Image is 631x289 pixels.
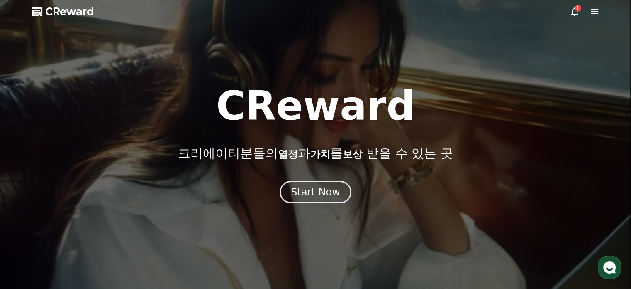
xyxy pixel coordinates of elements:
[278,148,297,160] span: 열정
[55,220,107,241] a: 대화
[32,5,94,18] a: CReward
[128,232,138,239] span: 설정
[310,148,330,160] span: 가치
[280,181,351,203] button: Start Now
[291,185,340,199] div: Start Now
[216,86,415,126] h1: CReward
[76,233,86,240] span: 대화
[342,148,362,160] span: 보상
[2,220,55,241] a: 홈
[26,232,31,239] span: 홈
[570,7,580,17] a: 1
[575,5,581,12] div: 1
[45,5,94,18] span: CReward
[107,220,159,241] a: 설정
[280,189,351,197] a: Start Now
[178,146,453,161] p: 크리에이터분들의 과 를 받을 수 있는 곳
